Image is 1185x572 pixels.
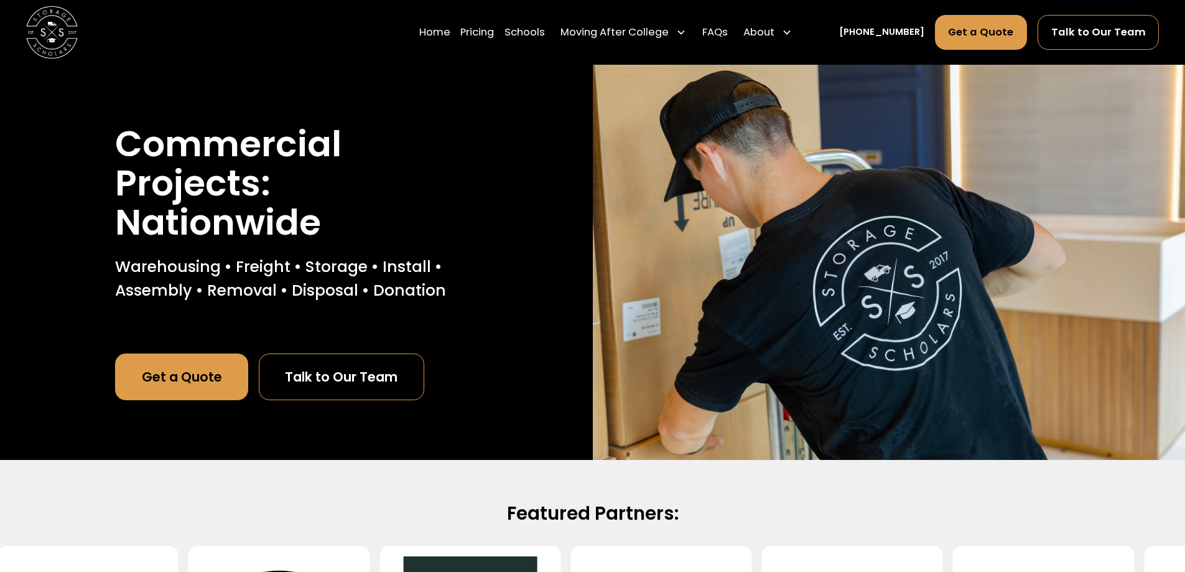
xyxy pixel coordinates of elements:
[115,255,478,302] p: Warehousing • Freight • Storage • Install • Assembly • Removal • Disposal • Donation
[26,6,78,58] img: Storage Scholars main logo
[1038,15,1159,50] a: Talk to Our Team
[179,502,1007,525] h2: Featured Partners:
[702,14,728,50] a: FAQs
[259,354,424,400] a: Talk to Our Team
[560,25,669,40] div: Moving After College
[115,124,478,242] h1: Commercial Projects: Nationwide
[419,14,450,50] a: Home
[935,15,1028,50] a: Get a Quote
[839,26,924,39] a: [PHONE_NUMBER]
[115,354,248,400] a: Get a Quote
[738,14,798,50] div: About
[460,14,494,50] a: Pricing
[743,25,774,40] div: About
[504,14,545,50] a: Schools
[555,14,692,50] div: Moving After College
